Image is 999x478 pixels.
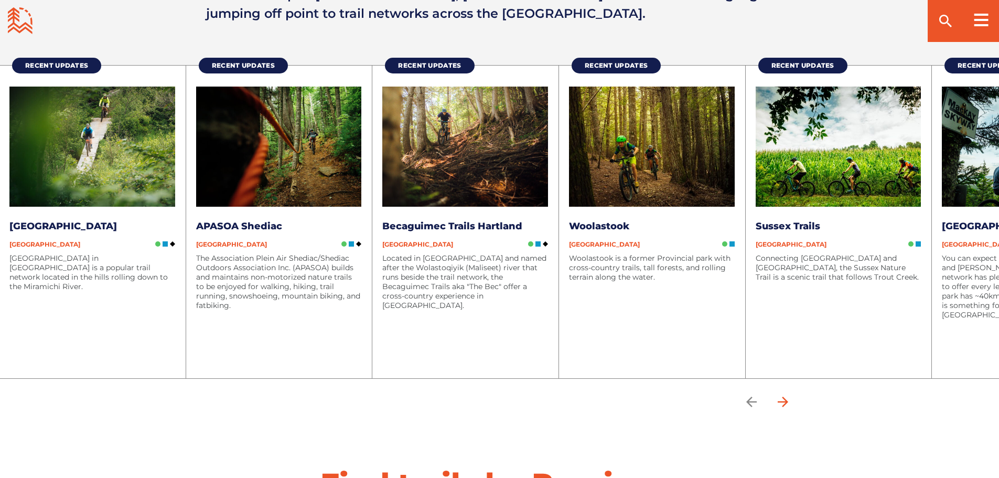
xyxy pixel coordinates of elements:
img: Blue Square [349,241,354,247]
a: Recent Updates [199,58,288,73]
span: [GEOGRAPHIC_DATA] [382,240,453,248]
span: Recent Updates [212,61,275,69]
img: Black Diamond [543,241,548,247]
span: Recent Updates [398,61,461,69]
p: Connecting [GEOGRAPHIC_DATA] and [GEOGRAPHIC_DATA], the Sussex Nature Trail is a scenic trail tha... [756,253,921,282]
span: Recent Updates [25,61,88,69]
img: Blue Square [916,241,921,247]
img: MTB Atlantic French Fort Cove Miramichi Mountain Biking Trails [9,87,175,207]
a: APASOA Shediac [196,220,282,232]
p: Located in [GEOGRAPHIC_DATA] and named after the Wolastoqiyik (Maliseet) river that runs beside t... [382,253,548,310]
span: [GEOGRAPHIC_DATA] [569,240,640,248]
span: [GEOGRAPHIC_DATA] [756,240,826,248]
ion-icon: arrow back [744,394,759,410]
p: The Association Plein Air Shediac/Shediac Outdoors Association Inc. (APASOA) builds and maintains... [196,253,362,310]
img: Blue Square [163,241,168,247]
span: Recent Updates [771,61,834,69]
img: Green Circle [528,241,533,247]
img: Blue Square [729,241,735,247]
a: Recent Updates [12,58,101,73]
span: Recent Updates [585,61,648,69]
span: [GEOGRAPHIC_DATA] [9,240,80,248]
ion-icon: search [937,13,954,29]
a: Recent Updates [572,58,661,73]
a: Recent Updates [385,58,474,73]
p: Woolastook is a former Provincial park with cross-country trails, tall forests, and rolling terra... [569,253,735,282]
span: [GEOGRAPHIC_DATA] [196,240,267,248]
a: Woolastook [569,220,629,232]
a: Becaguimec Trails Hartland [382,220,522,232]
img: MTB Atlantic Becaguimec Hartland Mountain Biking Trails [382,87,548,207]
a: [GEOGRAPHIC_DATA] [9,220,117,232]
img: Green Circle [341,241,347,247]
img: Blue Square [535,241,541,247]
img: Black Diamond [170,241,175,247]
img: Green Circle [722,241,727,247]
a: Recent Updates [758,58,847,73]
img: Green Circle [155,241,160,247]
a: Sussex Trails [756,220,820,232]
p: [GEOGRAPHIC_DATA] in [GEOGRAPHIC_DATA] is a popular trail network located in the hills rolling do... [9,253,175,291]
img: Black Diamond [356,241,361,247]
img: MTB Atlantic APASOA Shediac Trail Network [196,87,362,207]
ion-icon: arrow forward [775,394,791,410]
img: Green Circle [908,241,914,247]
